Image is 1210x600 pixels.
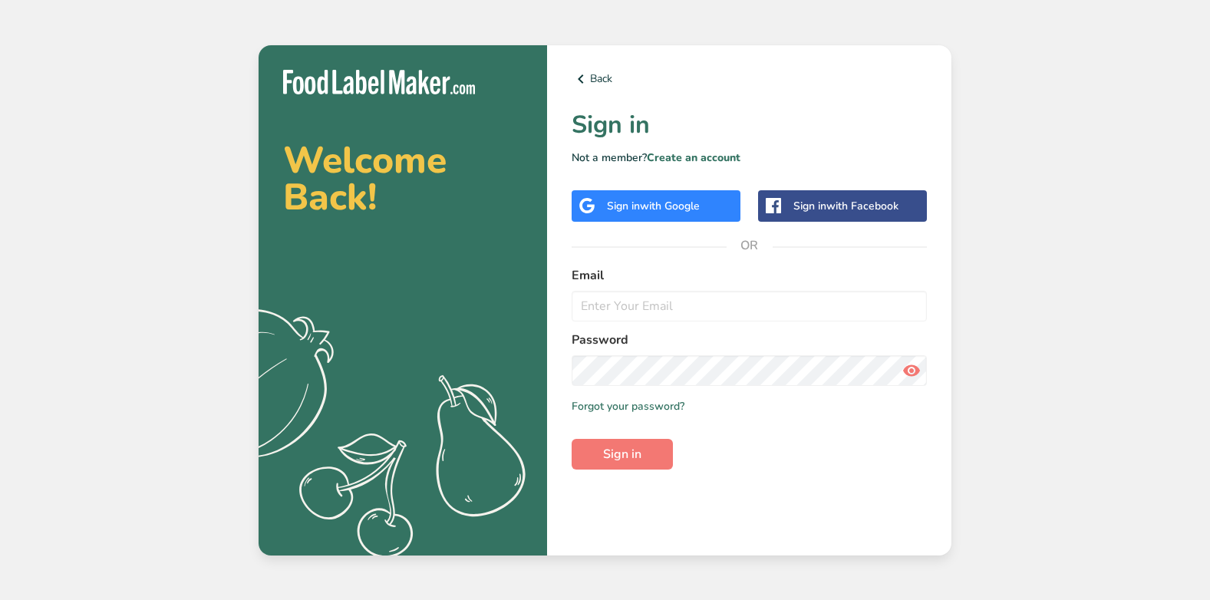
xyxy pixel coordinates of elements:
[572,331,927,349] label: Password
[572,439,673,470] button: Sign in
[727,223,773,269] span: OR
[607,198,700,214] div: Sign in
[572,266,927,285] label: Email
[283,142,523,216] h2: Welcome Back!
[572,150,927,166] p: Not a member?
[572,398,684,414] a: Forgot your password?
[647,150,740,165] a: Create an account
[572,291,927,321] input: Enter Your Email
[826,199,898,213] span: with Facebook
[283,70,475,95] img: Food Label Maker
[572,70,927,88] a: Back
[603,445,641,463] span: Sign in
[793,198,898,214] div: Sign in
[572,107,927,143] h1: Sign in
[640,199,700,213] span: with Google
